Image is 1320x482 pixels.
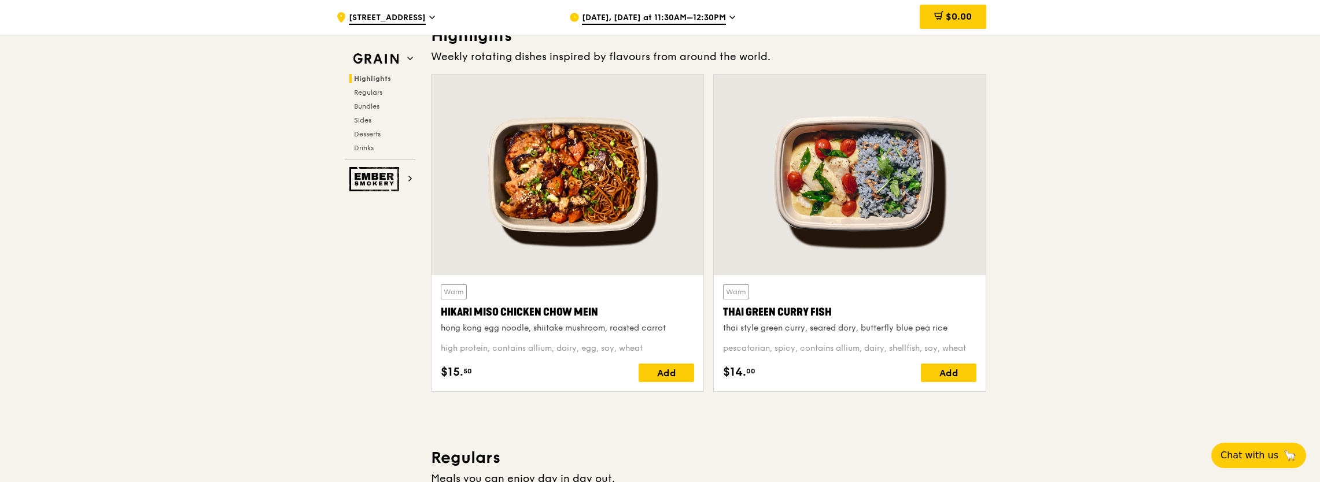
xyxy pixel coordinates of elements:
[723,304,976,320] div: Thai Green Curry Fish
[431,49,986,65] div: Weekly rotating dishes inspired by flavours from around the world.
[441,304,694,320] div: Hikari Miso Chicken Chow Mein
[441,322,694,334] div: hong kong egg noodle, shiitake mushroom, roasted carrot
[431,447,986,468] h3: Regulars
[349,12,426,25] span: [STREET_ADDRESS]
[946,11,972,22] span: $0.00
[723,364,746,381] span: $14.
[723,343,976,354] div: pescatarian, spicy, contains allium, dairy, shellfish, soy, wheat
[441,364,463,381] span: $15.
[921,364,976,382] div: Add
[354,75,391,83] span: Highlights
[349,49,403,69] img: Grain web logo
[441,284,467,299] div: Warm
[349,167,403,191] img: Ember Smokery web logo
[354,102,379,110] span: Bundles
[1211,443,1306,468] button: Chat with us🦙
[639,364,694,382] div: Add
[723,322,976,334] div: thai style green curry, seared dory, butterfly blue pea rice
[354,144,374,152] span: Drinks
[1221,448,1278,462] span: Chat with us
[1283,448,1297,462] span: 🦙
[431,25,986,46] h3: Highlights
[441,343,694,354] div: high protein, contains allium, dairy, egg, soy, wheat
[354,130,381,138] span: Desserts
[354,116,371,124] span: Sides
[746,366,755,376] span: 00
[354,88,382,97] span: Regulars
[582,12,726,25] span: [DATE], [DATE] at 11:30AM–12:30PM
[463,366,472,376] span: 50
[723,284,749,299] div: Warm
